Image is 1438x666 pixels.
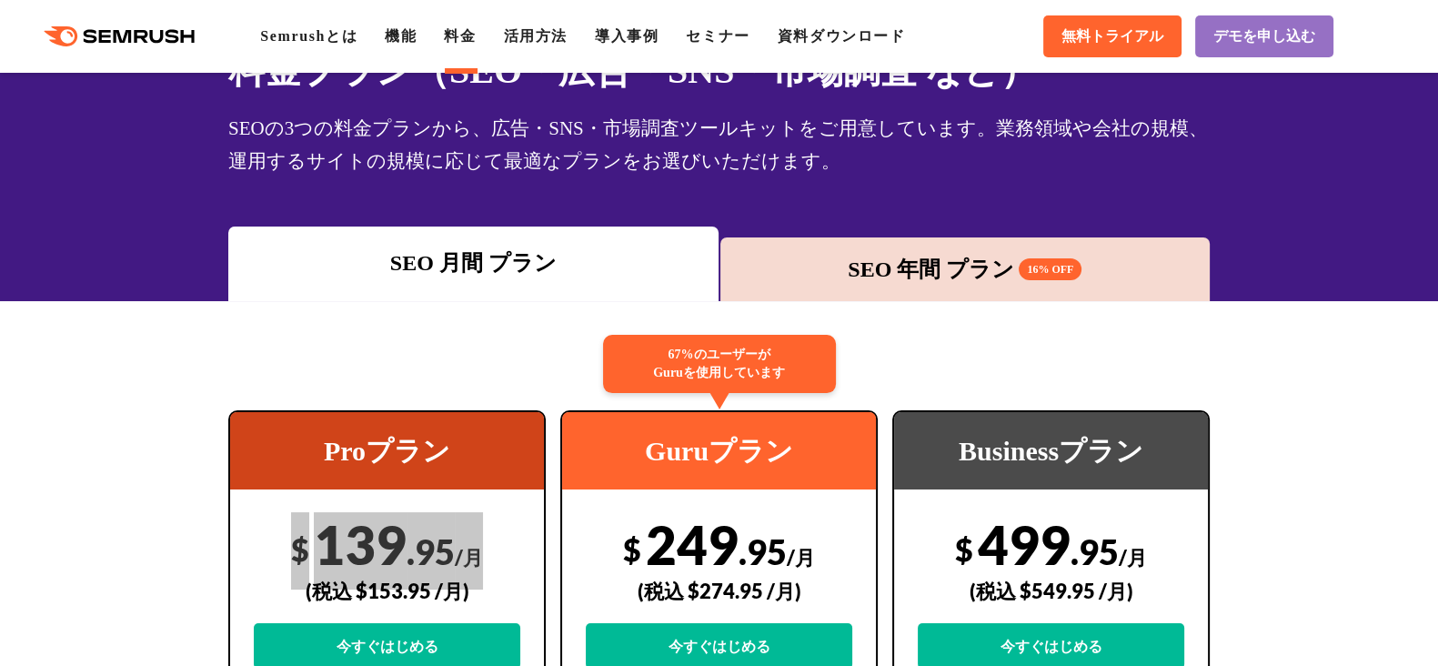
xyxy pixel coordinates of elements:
a: セミナー [686,28,749,44]
a: 活用方法 [504,28,568,44]
span: $ [955,530,973,568]
span: .95 [739,530,787,572]
a: Semrushとは [260,28,357,44]
span: /月 [1119,545,1147,570]
div: Guruプラン [562,412,876,489]
span: /月 [787,545,815,570]
div: SEOの3つの料金プランから、広告・SNS・市場調査ツールキットをご用意しています。業務領域や会社の規模、運用するサイトの規模に応じて最適なプランをお選びいただけます。 [228,112,1210,177]
div: (税込 $549.95 /月) [918,559,1184,623]
div: SEO 月間 プラン [237,247,709,279]
div: (税込 $153.95 /月) [254,559,520,623]
div: Businessプラン [894,412,1208,489]
span: $ [623,530,641,568]
span: 無料トライアル [1061,27,1163,46]
a: 導入事例 [595,28,659,44]
span: /月 [455,545,483,570]
span: $ [291,530,309,568]
div: 67%のユーザーが Guruを使用しています [603,335,836,393]
div: (税込 $274.95 /月) [586,559,852,623]
a: 機能 [385,28,417,44]
a: 無料トライアル [1043,15,1182,57]
span: .95 [407,530,455,572]
a: デモを申し込む [1195,15,1333,57]
a: 資料ダウンロード [778,28,906,44]
span: デモを申し込む [1213,27,1315,46]
a: 料金 [444,28,476,44]
span: 16% OFF [1019,258,1081,280]
span: .95 [1071,530,1119,572]
div: SEO 年間 プラン [729,253,1202,286]
div: Proプラン [230,412,544,489]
